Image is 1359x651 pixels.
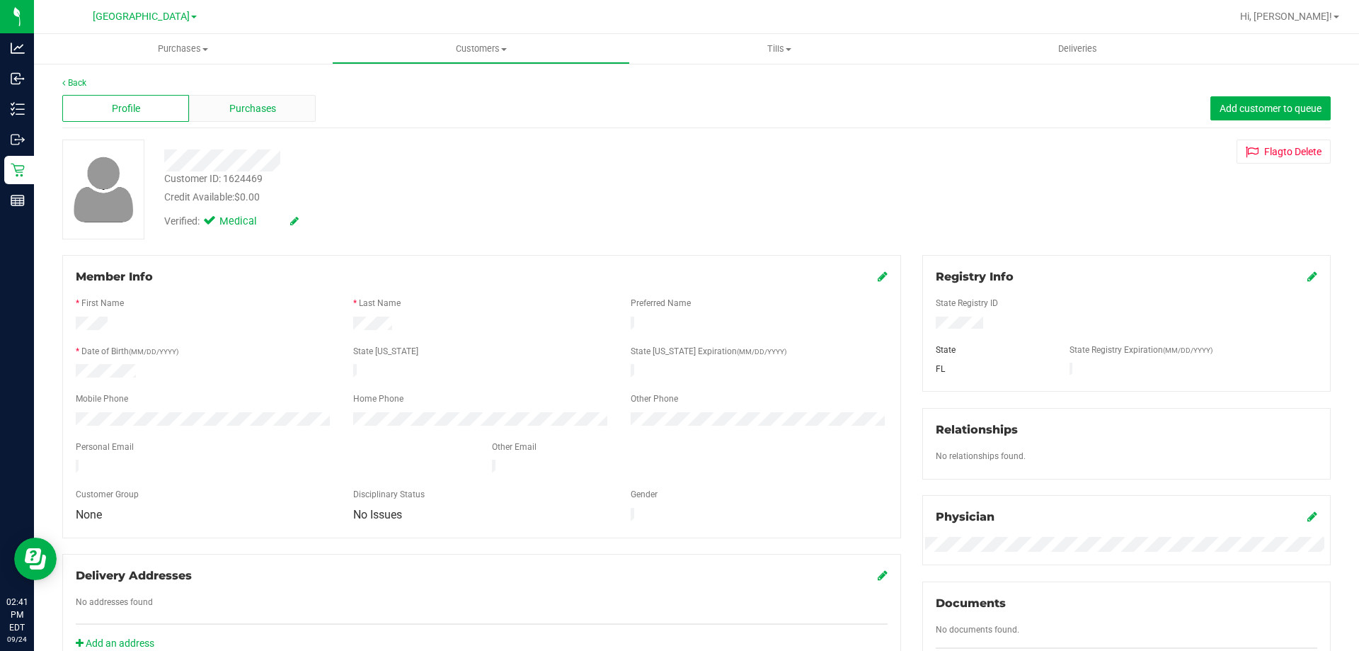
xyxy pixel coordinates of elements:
inline-svg: Reports [11,193,25,208]
span: (MM/DD/YYYY) [1163,346,1212,354]
span: (MM/DD/YYYY) [737,348,786,356]
div: Credit Available: [164,190,788,205]
img: user-icon.png [67,153,141,226]
span: Delivery Addresses [76,569,192,582]
span: Add customer to queue [1220,103,1321,114]
label: Personal Email [76,441,134,453]
a: Back [62,78,86,88]
label: First Name [81,297,124,310]
label: Gender [631,488,658,501]
span: Purchases [34,43,332,55]
span: Purchases [229,101,276,116]
span: Physician [936,510,994,523]
span: Profile [112,101,140,116]
a: Deliveries [929,34,1227,64]
label: State Registry ID [936,297,998,310]
inline-svg: Outbound [11,132,25,147]
a: Tills [630,34,928,64]
inline-svg: Analytics [11,41,25,55]
span: Medical [219,214,276,230]
span: Tills [631,43,927,55]
label: Preferred Name [631,297,691,310]
span: Member Info [76,270,153,283]
label: Last Name [359,297,401,310]
label: Mobile Phone [76,392,128,405]
label: Home Phone [353,392,403,405]
label: Date of Birth [81,345,178,358]
p: 02:41 PM EDT [6,596,28,634]
iframe: Resource center [14,538,57,580]
inline-svg: Inventory [11,102,25,116]
span: Hi, [PERSON_NAME]! [1240,11,1332,22]
div: State [925,344,1060,356]
span: None [76,508,102,521]
div: Verified: [164,214,299,230]
span: Deliveries [1039,43,1116,55]
div: Customer ID: 1624469 [164,171,263,186]
div: FL [925,363,1060,375]
label: State [US_STATE] Expiration [631,345,786,358]
a: Add an address [76,638,154,649]
label: State [US_STATE] [353,345,418,358]
inline-svg: Retail [11,163,25,177]
button: Flagto Delete [1237,140,1331,164]
span: $0.00 [234,191,260,203]
span: No Issues [353,508,402,521]
span: Registry Info [936,270,1014,283]
label: Customer Group [76,488,139,501]
a: Customers [332,34,630,64]
span: Customers [333,43,629,55]
label: Other Email [492,441,537,453]
span: [GEOGRAPHIC_DATA] [93,11,190,23]
label: Other Phone [631,392,678,405]
button: Add customer to queue [1210,96,1331,120]
a: Purchases [34,34,332,64]
inline-svg: Inbound [11,72,25,86]
span: (MM/DD/YYYY) [129,348,178,356]
span: Relationships [936,423,1018,436]
p: 09/24 [6,634,28,645]
label: No relationships found. [936,450,1026,463]
label: No addresses found [76,596,153,608]
span: Documents [936,596,1006,610]
label: Disciplinary Status [353,488,425,501]
span: No documents found. [936,625,1019,635]
label: State Registry Expiration [1070,344,1212,356]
